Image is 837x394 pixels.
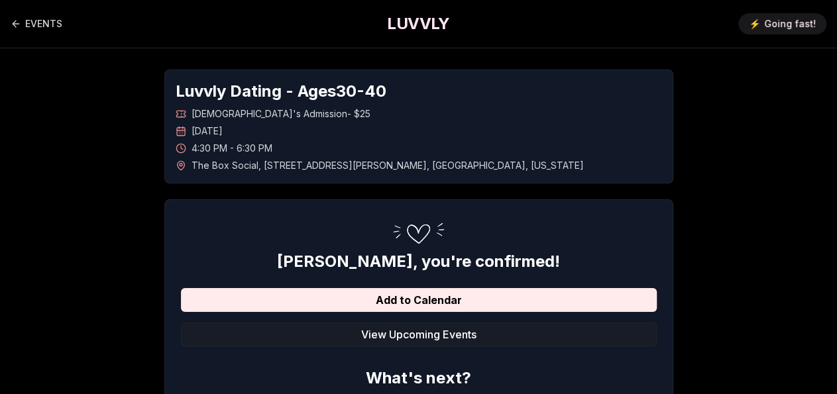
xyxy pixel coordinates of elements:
[386,216,452,251] img: Confirmation Step
[192,159,584,172] span: The Box Social , [STREET_ADDRESS][PERSON_NAME] , [GEOGRAPHIC_DATA] , [US_STATE]
[387,13,449,34] a: LUVVLY
[11,11,62,37] a: Back to events
[176,81,662,102] h1: Luvvly Dating - Ages 30 - 40
[181,288,657,312] button: Add to Calendar
[181,362,657,389] h2: What's next?
[192,142,272,155] span: 4:30 PM - 6:30 PM
[192,107,370,121] span: [DEMOGRAPHIC_DATA]'s Admission - $25
[181,322,657,346] button: View Upcoming Events
[749,17,760,30] span: ⚡️
[181,251,657,272] h2: [PERSON_NAME] , you're confirmed!
[764,17,816,30] span: Going fast!
[192,124,223,138] span: [DATE]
